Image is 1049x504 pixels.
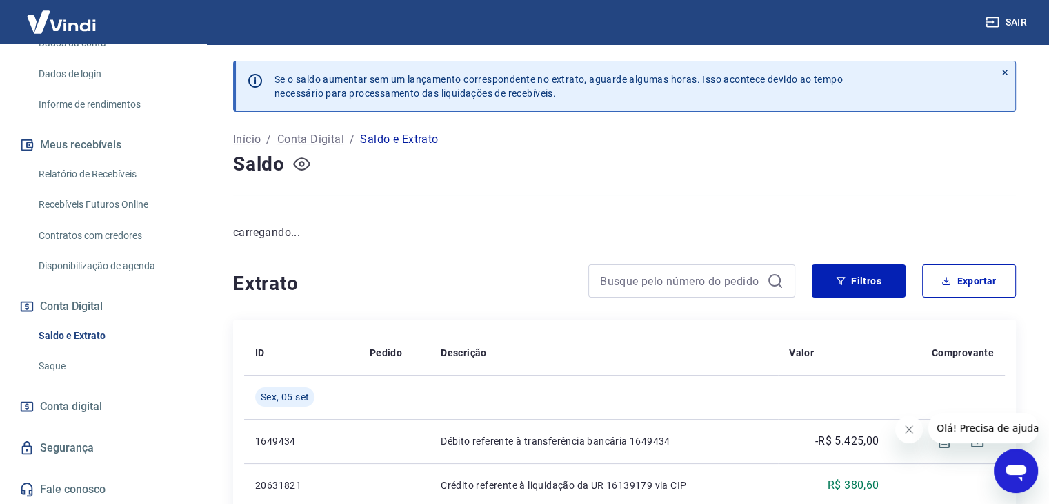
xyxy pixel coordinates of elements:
[261,390,309,404] span: Sex, 05 set
[441,346,487,360] p: Descrição
[895,416,923,443] iframe: Fechar mensagem
[983,10,1032,35] button: Sair
[928,413,1038,443] iframe: Mensagem da empresa
[17,291,190,322] button: Conta Digital
[233,224,1016,241] p: carregando...
[994,449,1038,493] iframe: Botão para abrir a janela de mensagens
[233,131,261,148] a: Início
[350,131,354,148] p: /
[8,10,116,21] span: Olá! Precisa de ajuda?
[274,72,843,100] p: Se o saldo aumentar sem um lançamento correspondente no extrato, aguarde algumas horas. Isso acon...
[360,131,438,148] p: Saldo e Extrato
[812,264,906,298] button: Filtros
[233,270,572,298] h4: Extrato
[255,346,265,360] p: ID
[17,433,190,463] a: Segurança
[266,131,271,148] p: /
[33,90,190,119] a: Informe de rendimentos
[255,434,348,448] p: 1649434
[17,391,190,422] a: Conta digital
[828,477,879,494] p: R$ 380,60
[33,252,190,280] a: Disponibilização de agenda
[233,151,285,178] h4: Saldo
[789,346,814,360] p: Valor
[33,322,190,350] a: Saldo e Extrato
[33,352,190,380] a: Saque
[922,264,1016,298] button: Exportar
[33,222,190,250] a: Contratos com credores
[441,434,767,448] p: Débito referente à transferência bancária 1649434
[932,346,994,360] p: Comprovante
[815,433,879,449] p: -R$ 5.425,00
[255,478,348,492] p: 20631821
[17,130,190,160] button: Meus recebíveis
[33,191,190,219] a: Recebíveis Futuros Online
[33,60,190,88] a: Dados de login
[33,160,190,188] a: Relatório de Recebíveis
[441,478,767,492] p: Crédito referente à liquidação da UR 16139179 via CIP
[600,271,761,291] input: Busque pelo número do pedido
[370,346,402,360] p: Pedido
[277,131,344,148] a: Conta Digital
[17,1,106,43] img: Vindi
[40,397,102,416] span: Conta digital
